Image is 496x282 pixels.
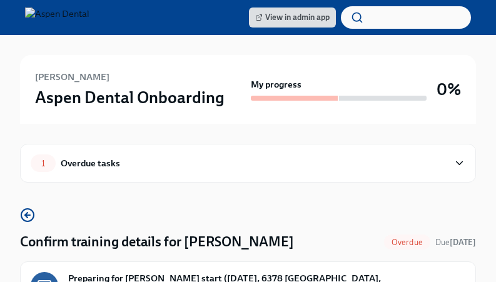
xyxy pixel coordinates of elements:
[435,238,476,247] span: Due
[25,8,89,28] img: Aspen Dental
[437,78,461,101] h3: 0%
[251,78,301,91] strong: My progress
[20,233,294,251] h4: Confirm training details for [PERSON_NAME]
[435,236,476,248] span: July 27th, 2025 10:00
[35,70,109,84] h6: [PERSON_NAME]
[384,238,430,247] span: Overdue
[255,11,330,24] span: View in admin app
[249,8,336,28] a: View in admin app
[61,156,120,170] div: Overdue tasks
[450,238,476,247] strong: [DATE]
[35,86,225,109] h3: Aspen Dental Onboarding
[34,159,53,168] span: 1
